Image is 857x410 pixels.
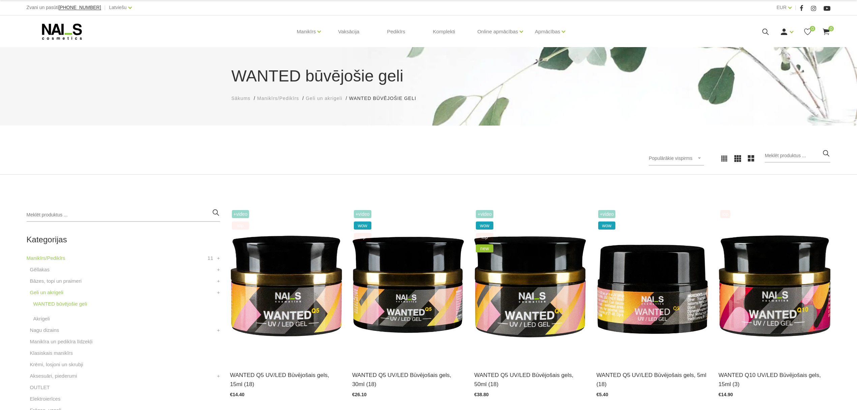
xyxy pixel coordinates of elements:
a: Geli un akrigeli [30,288,63,297]
span: €5.40 [596,392,608,397]
h2: Kategorijas [27,235,220,244]
a: + [217,326,220,334]
a: Latviešu [109,3,126,11]
a: Nagu dizains [30,326,59,334]
a: Manikīrs [297,18,316,45]
span: 11 [208,254,213,262]
a: WANTED Q5 UV/LED Būvējošais gels, 15ml (18) [230,371,342,389]
img: Gels WANTED NAILS cosmetics tehniķu komanda ir radījusi gelu, kas ilgi jau ir katra meistara mekl... [474,208,586,362]
span: wow [598,221,616,230]
a: Pedikīrs [381,15,410,48]
h1: WANTED būvējošie geli [232,64,626,88]
a: + [217,372,220,380]
span: €38.80 [474,392,489,397]
span: top [232,221,249,230]
a: WANTED Q10 UV/LED Būvējošais gels, 15ml (3) [718,371,830,389]
span: Populārākie vispirms [649,156,692,161]
span: top [720,210,730,218]
a: [PHONE_NUMBER] [59,5,101,10]
a: + [217,277,220,285]
a: OUTLET [30,383,50,391]
a: Geli un akrigeli [306,95,342,102]
a: Gēllakas [30,266,50,274]
a: Manikīrs/Pedikīrs [257,95,299,102]
span: +Video [476,210,493,218]
span: 0 [828,26,834,31]
a: Krēmi, losjoni un skrubji [30,361,83,369]
span: €14.40 [230,392,245,397]
a: + [217,266,220,274]
a: WANTED Q5 UV/LED Būvējošais gels, 30ml (18) [352,371,464,389]
img: Gels WANTED NAILS cosmetics tehniķu komanda ir radījusi gelu, kas ilgi jau ir katra meistara mekl... [230,208,342,362]
div: Zvani un pasūti [27,3,101,12]
a: + [217,288,220,297]
span: Sākums [232,96,251,101]
span: 0 [810,26,815,31]
a: WANTED Q5 UV/LED Būvējošais gels, 5ml (18) [596,371,708,389]
li: WANTED būvējošie geli [349,95,423,102]
span: new [476,244,493,252]
span: €14.90 [718,392,733,397]
a: 0 [803,28,812,36]
a: 0 [822,28,830,36]
a: Apmācības [535,18,560,45]
a: Klasiskais manikīrs [30,349,73,357]
img: Gels WANTED NAILS cosmetics tehniķu komanda ir radījusi gelu, kas ilgi jau ir katra meistara mekl... [596,208,708,362]
a: Manikīra un pedikīra līdzekļi [30,338,93,346]
a: Akrigeli [33,315,50,323]
span: €26.10 [352,392,367,397]
img: Gels WANTED NAILS cosmetics tehniķu komanda ir radījusi gelu, kas ilgi jau ir katra meistara mekl... [352,208,464,362]
span: wow [354,221,371,230]
a: Sākums [232,95,251,102]
a: EUR [776,3,787,11]
span: Manikīrs/Pedikīrs [257,96,299,101]
span: wow [476,221,493,230]
a: Online apmācības [477,18,518,45]
a: Komplekti [428,15,461,48]
a: Manikīrs/Pedikīrs [27,254,65,262]
a: Aksesuāri, piederumi [30,372,77,380]
span: | [795,3,796,12]
input: Meklēt produktus ... [765,149,830,163]
span: | [104,3,106,12]
img: Gels WANTED NAILS cosmetics tehniķu komanda ir radījusi gelu, kas ilgi jau ir katra meistara mekl... [718,208,830,362]
span: top [354,233,371,241]
a: Bāzes, topi un praimeri [30,277,82,285]
input: Meklēt produktus ... [27,208,220,222]
a: WANTED Q5 UV/LED Būvējošais gels, 50ml (18) [474,371,586,389]
span: top [476,233,493,241]
a: Vaksācija [333,15,365,48]
span: +Video [354,210,371,218]
span: +Video [232,210,249,218]
a: Elektroierīces [30,395,61,403]
a: WANTED būvējošie geli [33,300,87,308]
span: Geli un akrigeli [306,96,342,101]
span: +Video [598,210,616,218]
a: + [217,254,220,262]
